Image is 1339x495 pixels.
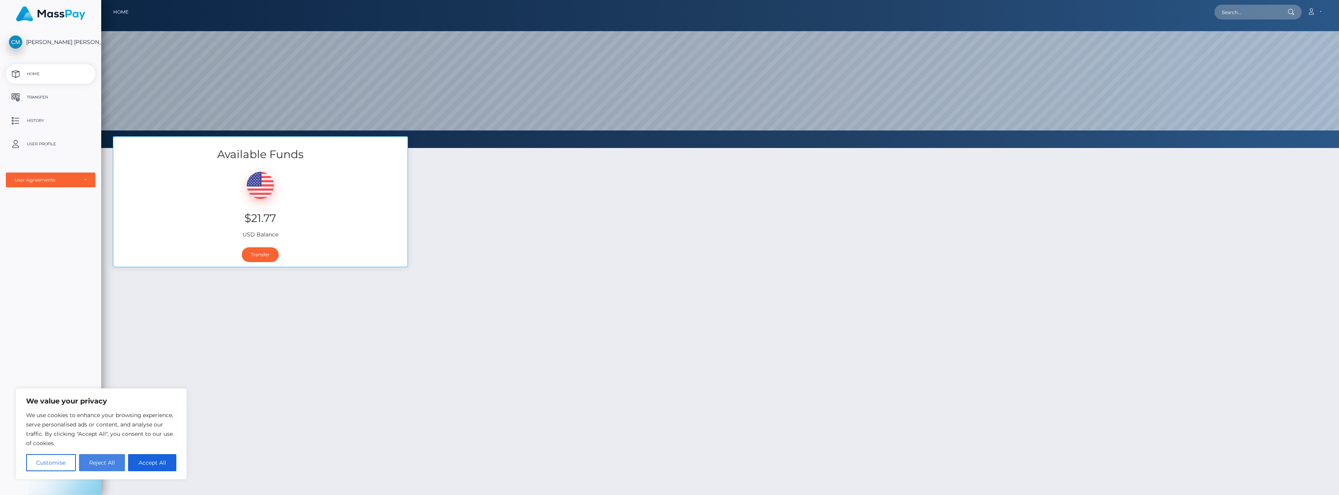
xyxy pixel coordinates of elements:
[9,92,92,103] p: Transfer
[113,4,128,20] a: Home
[6,173,95,187] button: User Agreements
[26,454,76,471] button: Customise
[16,388,187,479] div: We value your privacy
[6,64,95,84] a: Home
[247,172,274,199] img: USD.png
[14,177,78,183] div: User Agreements
[113,162,408,243] div: USD Balance
[1214,5,1288,19] input: Search...
[128,454,176,471] button: Accept All
[16,6,85,21] img: MassPay
[26,410,176,448] p: We use cookies to enhance your browsing experience, serve personalised ads or content, and analys...
[6,134,95,154] a: User Profile
[113,147,408,162] h3: Available Funds
[26,396,176,406] p: We value your privacy
[9,138,92,150] p: User Profile
[6,111,95,130] a: History
[9,68,92,80] p: Home
[79,454,125,471] button: Reject All
[6,88,95,107] a: Transfer
[6,39,95,46] span: [PERSON_NAME] [PERSON_NAME]
[242,247,279,262] a: Transfer
[119,211,402,226] h3: $21.77
[9,115,92,127] p: History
